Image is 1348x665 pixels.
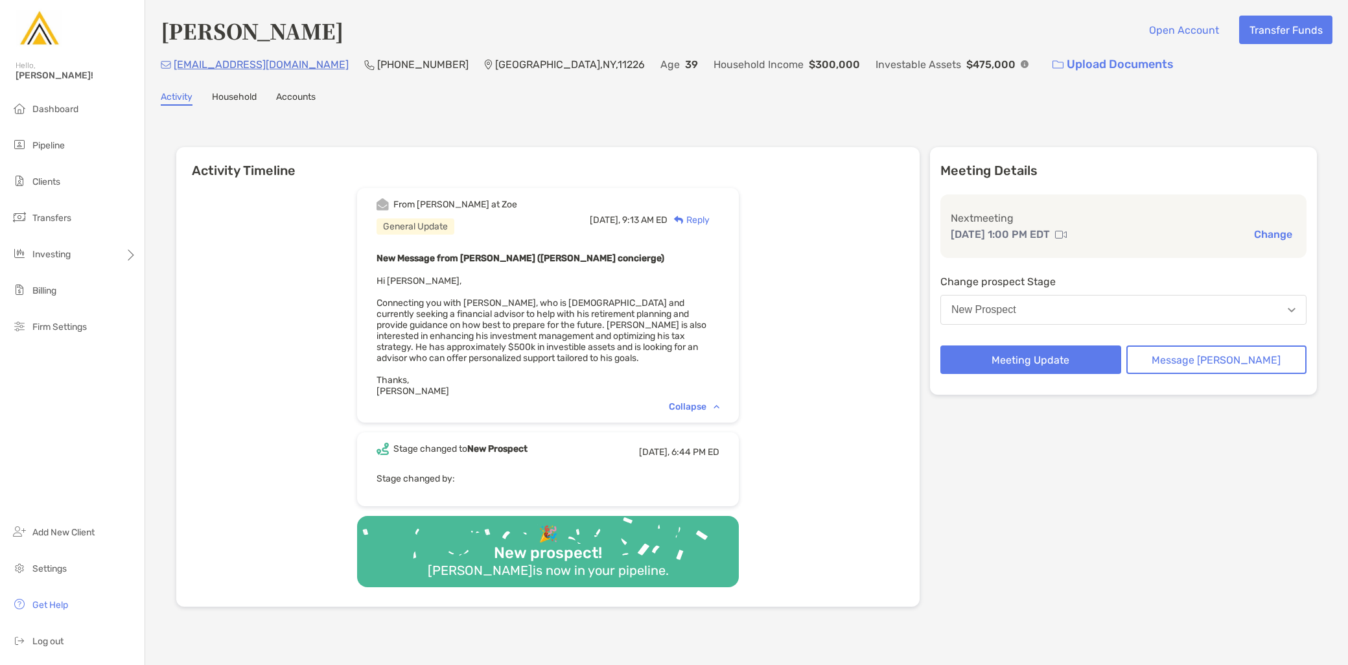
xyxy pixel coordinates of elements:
[940,274,1307,290] p: Change prospect Stage
[16,5,62,52] img: Zoe Logo
[364,60,375,70] img: Phone Icon
[12,318,27,334] img: firm-settings icon
[393,443,528,454] div: Stage changed to
[1139,16,1229,44] button: Open Account
[377,218,454,235] div: General Update
[32,285,56,296] span: Billing
[489,544,607,563] div: New prospect!
[12,137,27,152] img: pipeline icon
[377,253,664,264] b: New Message from [PERSON_NAME] ([PERSON_NAME] concierge)
[12,633,27,648] img: logout icon
[32,636,64,647] span: Log out
[660,56,680,73] p: Age
[393,199,517,210] div: From [PERSON_NAME] at Zoe
[16,70,137,81] span: [PERSON_NAME]!
[32,213,71,224] span: Transfers
[484,60,493,70] img: Location Icon
[467,443,528,454] b: New Prospect
[876,56,961,73] p: Investable Assets
[639,447,669,458] span: [DATE],
[276,91,316,106] a: Accounts
[377,56,469,73] p: [PHONE_NUMBER]
[12,100,27,116] img: dashboard icon
[12,246,27,261] img: investing icon
[12,524,27,539] img: add_new_client icon
[32,563,67,574] span: Settings
[622,215,668,226] span: 9:13 AM ED
[161,61,171,69] img: Email Icon
[809,56,860,73] p: $300,000
[212,91,257,106] a: Household
[951,304,1016,316] div: New Prospect
[32,140,65,151] span: Pipeline
[669,401,719,412] div: Collapse
[32,600,68,611] span: Get Help
[377,198,389,211] img: Event icon
[377,471,719,487] p: Stage changed by:
[32,321,87,332] span: Firm Settings
[685,56,698,73] p: 39
[12,282,27,297] img: billing icon
[495,56,645,73] p: [GEOGRAPHIC_DATA] , NY , 11226
[32,527,95,538] span: Add New Client
[940,295,1307,325] button: New Prospect
[590,215,620,226] span: [DATE],
[674,216,684,224] img: Reply icon
[951,210,1296,226] p: Next meeting
[940,163,1307,179] p: Meeting Details
[423,563,674,578] div: [PERSON_NAME] is now in your pipeline.
[1239,16,1332,44] button: Transfer Funds
[668,213,710,227] div: Reply
[174,56,349,73] p: [EMAIL_ADDRESS][DOMAIN_NAME]
[1250,227,1296,241] button: Change
[1126,345,1307,374] button: Message [PERSON_NAME]
[12,173,27,189] img: clients icon
[533,525,563,544] div: 🎉
[714,56,804,73] p: Household Income
[12,560,27,576] img: settings icon
[1288,308,1296,312] img: Open dropdown arrow
[176,147,920,178] h6: Activity Timeline
[377,443,389,455] img: Event icon
[32,249,71,260] span: Investing
[671,447,719,458] span: 6:44 PM ED
[161,91,192,106] a: Activity
[12,596,27,612] img: get-help icon
[32,104,78,115] span: Dashboard
[377,275,706,397] span: Hi [PERSON_NAME], Connecting you with [PERSON_NAME], who is [DEMOGRAPHIC_DATA] and currently seek...
[940,345,1121,374] button: Meeting Update
[966,56,1016,73] p: $475,000
[1052,60,1063,69] img: button icon
[357,516,739,576] img: Confetti
[161,16,343,45] h4: [PERSON_NAME]
[714,404,719,408] img: Chevron icon
[1055,229,1067,240] img: communication type
[951,226,1050,242] p: [DATE] 1:00 PM EDT
[1044,51,1182,78] a: Upload Documents
[1021,60,1028,68] img: Info Icon
[12,209,27,225] img: transfers icon
[32,176,60,187] span: Clients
